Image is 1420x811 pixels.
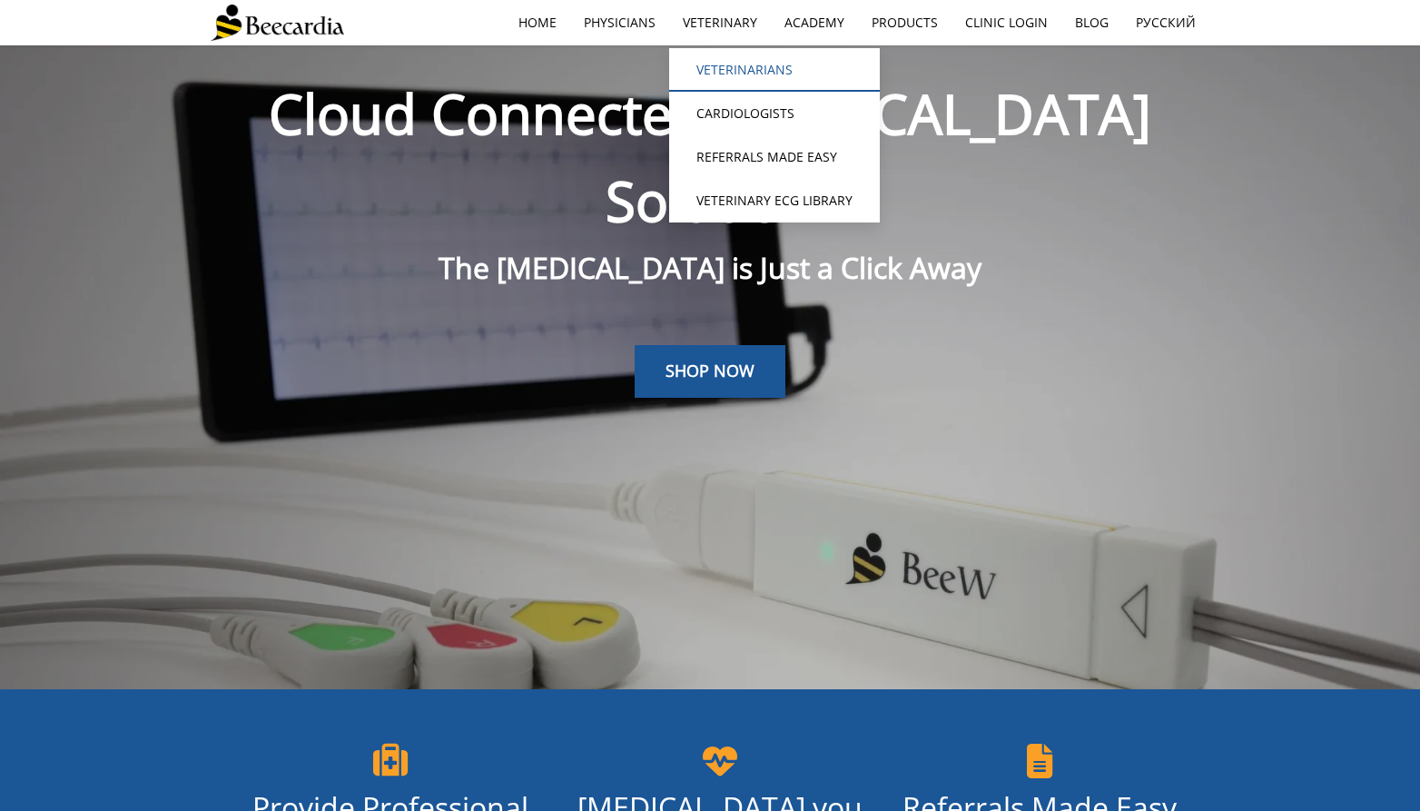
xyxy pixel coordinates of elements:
[1061,2,1122,44] a: Blog
[666,360,754,381] span: SHOP NOW
[669,92,880,135] a: Cardiologists
[505,2,570,44] a: home
[952,2,1061,44] a: Clinic Login
[858,2,952,44] a: Products
[570,2,669,44] a: Physicians
[669,179,880,223] a: Veterinary ECG Library
[439,248,981,287] span: The [MEDICAL_DATA] is Just a Click Away
[635,345,785,398] a: SHOP NOW
[669,2,771,44] a: Veterinary
[1122,2,1209,44] a: Русский
[771,2,858,44] a: Academy
[269,76,1151,238] span: Cloud Connected [MEDICAL_DATA] Solution
[669,135,880,179] a: Referrals Made Easy
[211,5,344,41] img: Beecardia
[669,48,880,92] a: Veterinarians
